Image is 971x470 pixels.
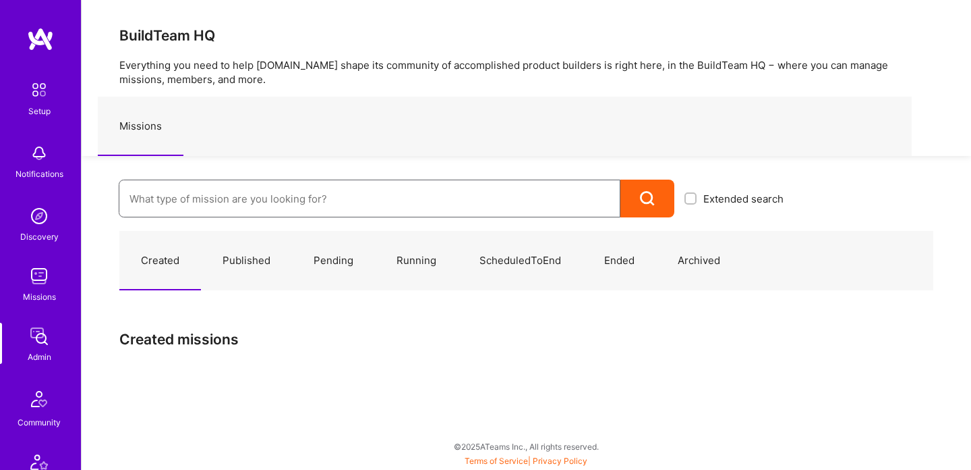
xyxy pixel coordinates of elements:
[292,232,375,290] a: Pending
[28,350,51,364] div: Admin
[465,456,587,466] span: |
[119,331,933,348] h3: Created missions
[26,323,53,350] img: admin teamwork
[119,58,933,86] p: Everything you need to help [DOMAIN_NAME] shape its community of accomplished product builders is...
[119,27,933,44] h3: BuildTeam HQ
[28,104,51,118] div: Setup
[18,415,61,429] div: Community
[26,263,53,290] img: teamwork
[703,192,784,206] span: Extended search
[27,27,54,51] img: logo
[583,232,656,290] a: Ended
[25,76,53,104] img: setup
[465,456,528,466] a: Terms of Service
[458,232,583,290] a: ScheduledToEnd
[26,140,53,167] img: bell
[23,290,56,304] div: Missions
[26,203,53,230] img: discovery
[201,232,292,290] a: Published
[20,230,59,244] div: Discovery
[129,182,610,216] input: What type of mission are you looking for?
[656,232,742,290] a: Archived
[98,97,183,156] a: Missions
[375,232,458,290] a: Running
[533,456,587,466] a: Privacy Policy
[81,429,971,463] div: © 2025 ATeams Inc., All rights reserved.
[119,232,201,290] a: Created
[640,191,655,207] i: icon Search
[23,383,55,415] img: Community
[16,167,63,181] div: Notifications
